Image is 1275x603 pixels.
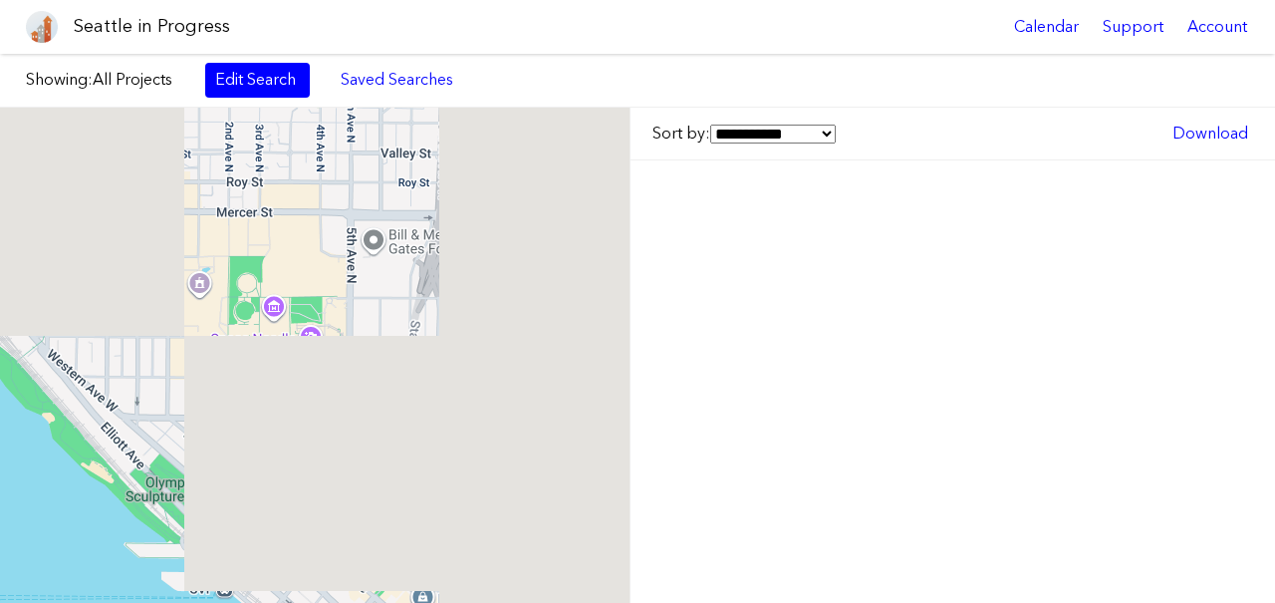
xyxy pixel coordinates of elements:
[93,70,172,89] span: All Projects
[330,63,464,97] a: Saved Searches
[205,63,310,97] a: Edit Search
[74,14,230,39] h1: Seattle in Progress
[26,69,185,91] label: Showing:
[652,123,836,145] label: Sort by:
[1162,117,1258,151] a: Download
[26,11,58,43] img: favicon-96x96.png
[710,125,836,144] select: Sort by:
